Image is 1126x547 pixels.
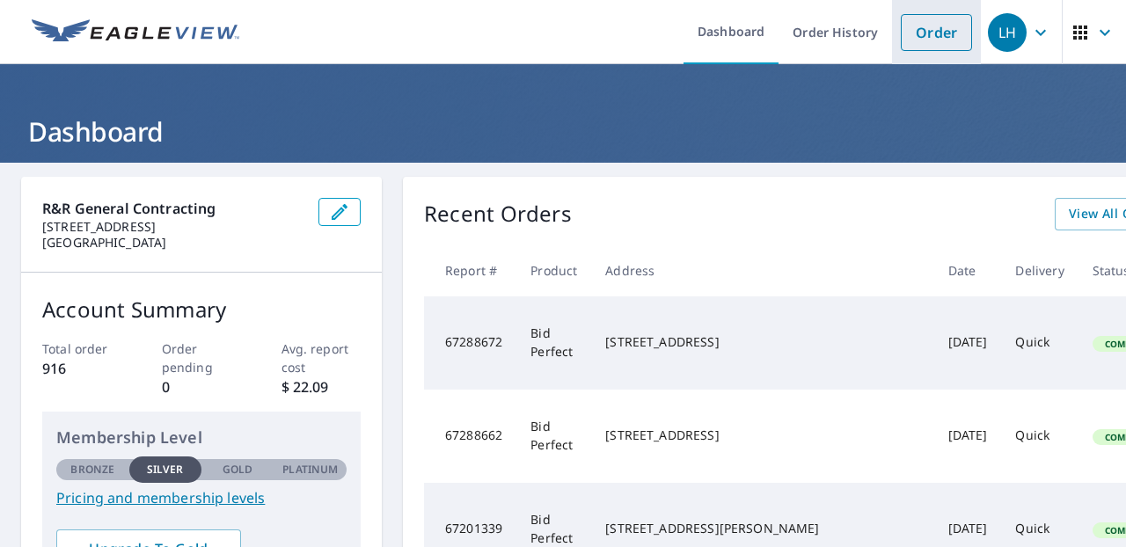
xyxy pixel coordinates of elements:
[42,235,304,251] p: [GEOGRAPHIC_DATA]
[281,376,362,397] p: $ 22.09
[1001,244,1078,296] th: Delivery
[516,296,591,390] td: Bid Perfect
[1001,390,1078,483] td: Quick
[147,462,184,478] p: Silver
[901,14,972,51] a: Order
[42,198,304,219] p: R&R General Contracting
[934,244,1002,296] th: Date
[424,244,516,296] th: Report #
[162,339,242,376] p: Order pending
[70,462,114,478] p: Bronze
[56,487,347,508] a: Pricing and membership levels
[934,390,1002,483] td: [DATE]
[988,13,1027,52] div: LH
[605,427,919,444] div: [STREET_ADDRESS]
[424,198,572,230] p: Recent Orders
[1001,296,1078,390] td: Quick
[281,339,362,376] p: Avg. report cost
[42,358,122,379] p: 916
[605,333,919,351] div: [STREET_ADDRESS]
[282,462,338,478] p: Platinum
[424,296,516,390] td: 67288672
[516,390,591,483] td: Bid Perfect
[162,376,242,397] p: 0
[591,244,933,296] th: Address
[424,390,516,483] td: 67288662
[42,339,122,358] p: Total order
[516,244,591,296] th: Product
[934,296,1002,390] td: [DATE]
[42,294,361,325] p: Account Summary
[42,219,304,235] p: [STREET_ADDRESS]
[223,462,252,478] p: Gold
[32,19,239,46] img: EV Logo
[56,426,347,449] p: Membership Level
[21,113,1105,150] h1: Dashboard
[605,520,919,537] div: [STREET_ADDRESS][PERSON_NAME]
